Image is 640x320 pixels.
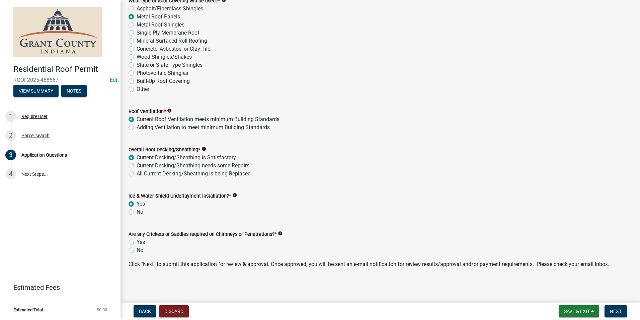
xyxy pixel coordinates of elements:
label: Current Roof Ventilation meets minimum Building Standards [137,115,279,123]
label: Yes [137,238,145,246]
label: Wood Shingles/Shakes [137,53,192,61]
button: Notes [61,85,87,97]
span: Save & Exit [564,309,590,314]
label: Adding Ventilation to meet minimum Building Standards [137,123,270,131]
label: Metal Roof Panels [137,13,180,21]
div: Application Questions [21,153,67,157]
div: 2 [5,130,16,141]
i: info [167,108,172,113]
label: Slate or Slate Type Shingles [137,61,203,69]
span: ROOF2025-488567 [13,77,107,83]
label: Single-Ply Membrane Roof [137,29,199,37]
label: Overall Roof Decking/Sheathing [129,148,200,152]
label: Photovoltaic Shingles [137,69,188,77]
a: Estimated Fees [5,281,110,294]
p: Click "Next" to submit this application for review & approval. Once approved, you will be sent an... [129,260,632,268]
button: Next [605,305,627,317]
label: Yes [137,200,145,208]
label: Mineral-Surfaced Roll Roofing [137,37,207,45]
i: info [232,193,237,198]
i: info [202,147,206,151]
label: Concrete, Asbestos, or Clay Tile [137,45,210,53]
a: Edit [110,77,119,83]
wm-modal-confirm: Notes [61,89,87,94]
label: Metal Roof Shingles [137,21,184,29]
label: Current Decking/Sheathing is Satisfactory [137,154,236,162]
span: $0.00 [97,308,107,312]
i: info [278,231,283,236]
button: Back [134,305,156,317]
h4: Residential Roof Permit [13,64,115,74]
label: Roof Ventilation [129,109,166,114]
label: Built-Up Roof Covering [137,77,190,85]
button: Discard [159,305,189,317]
span: Estimated Total [13,308,43,312]
label: Other [137,85,149,93]
label: No [137,208,143,216]
div: Parcel search [21,133,50,138]
label: All Current Decking/Sheathing is being Replaced [137,170,251,178]
label: Are any Crickets or Saddles required on Chimneys or Penetrations? [129,232,276,237]
div: Require User [21,114,48,119]
button: Save & Exit [559,305,599,317]
label: Asphalt/Fiberglass Shingles [137,5,203,13]
button: View Summary [13,85,59,97]
div: 4 [5,169,16,179]
div: 1 [5,111,16,122]
span: Back [139,309,151,314]
span: Next [610,309,622,314]
label: Current Decking/Sheathing needs some Repairs [137,162,249,170]
label: No [137,246,143,254]
wm-modal-confirm: Summary [13,89,59,94]
div: 3 [5,150,16,160]
wm-modal-confirm: Edit Application Number [110,77,119,83]
img: Grant County, Indiana [13,7,102,57]
label: Ice & Water Shield Underlayment installation? [129,194,231,199]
